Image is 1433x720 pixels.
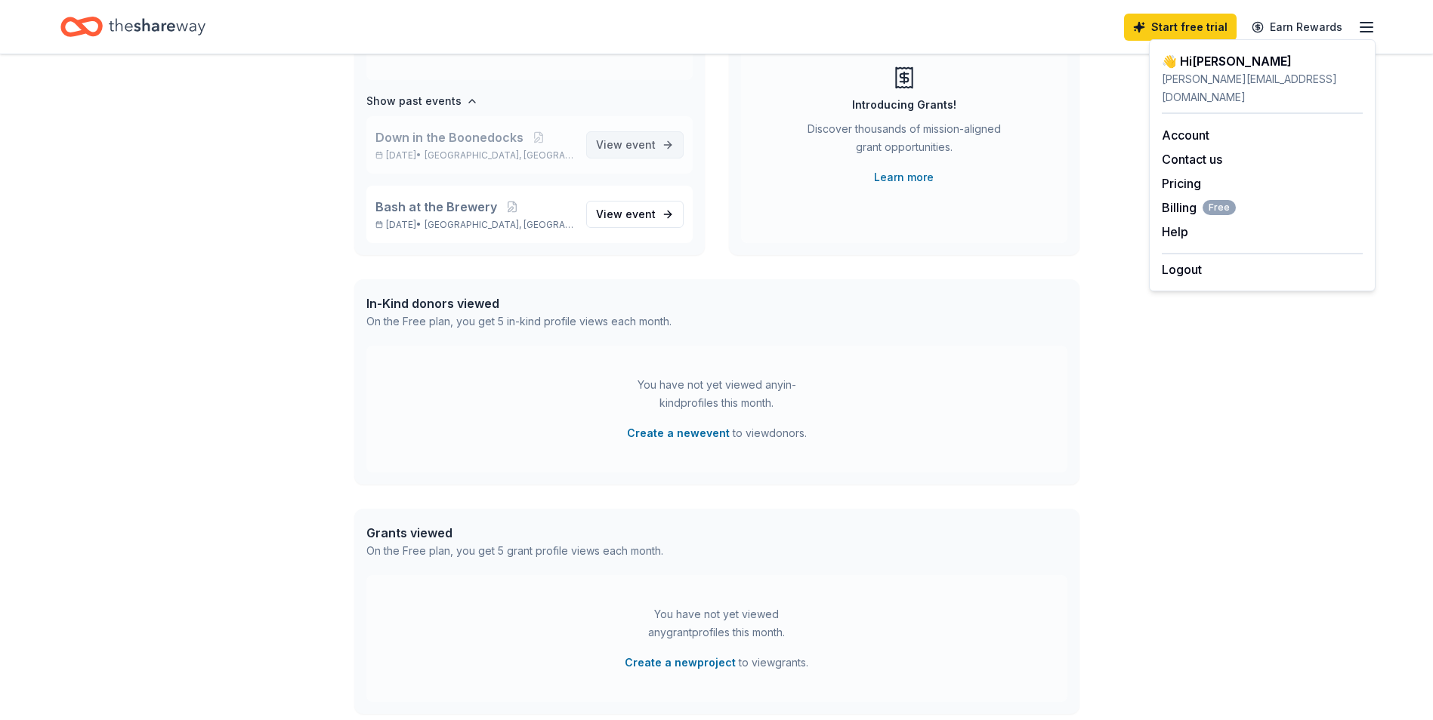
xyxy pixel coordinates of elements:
[1243,14,1351,41] a: Earn Rewards
[625,654,736,672] button: Create a newproject
[1162,128,1209,143] a: Account
[1162,176,1201,191] a: Pricing
[596,205,656,223] span: View
[625,208,656,220] span: event
[1162,260,1202,278] button: Logout
[1203,200,1236,215] span: Free
[375,219,574,231] p: [DATE] •
[586,201,684,228] a: View event
[366,542,663,560] div: On the Free plan, you get 5 grant profile views each month.
[366,312,672,331] div: On the Free plan, you get 5 in-kind profile views each month.
[627,424,730,442] button: Create a newevent
[366,92,462,110] h4: Show past events
[622,376,811,412] div: You have not yet viewed any in-kind profiles this month.
[375,128,523,146] span: Down in the Boonedocks
[1162,52,1363,70] div: 👋 Hi [PERSON_NAME]
[366,524,663,542] div: Grants viewed
[425,219,573,231] span: [GEOGRAPHIC_DATA], [GEOGRAPHIC_DATA]
[366,92,478,110] button: Show past events
[586,131,684,158] a: View event
[366,294,672,312] div: In-Kind donors viewed
[1162,198,1236,217] button: BillingFree
[627,424,807,442] span: to view donors .
[1162,198,1236,217] span: Billing
[1162,223,1188,241] button: Help
[375,198,497,216] span: Bash at the Brewery
[852,96,956,114] div: Introducing Grants!
[596,136,656,154] span: View
[625,138,656,151] span: event
[874,168,934,186] a: Learn more
[801,120,1007,162] div: Discover thousands of mission-aligned grant opportunities.
[625,654,808,672] span: to view grants .
[1162,150,1222,168] button: Contact us
[425,149,573,162] span: [GEOGRAPHIC_DATA], [GEOGRAPHIC_DATA]
[1124,14,1237,41] a: Start free trial
[60,9,205,45] a: Home
[622,605,811,642] div: You have not yet viewed any grant profiles this month.
[1162,70,1363,106] div: [PERSON_NAME][EMAIL_ADDRESS][DOMAIN_NAME]
[375,149,574,162] p: [DATE] •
